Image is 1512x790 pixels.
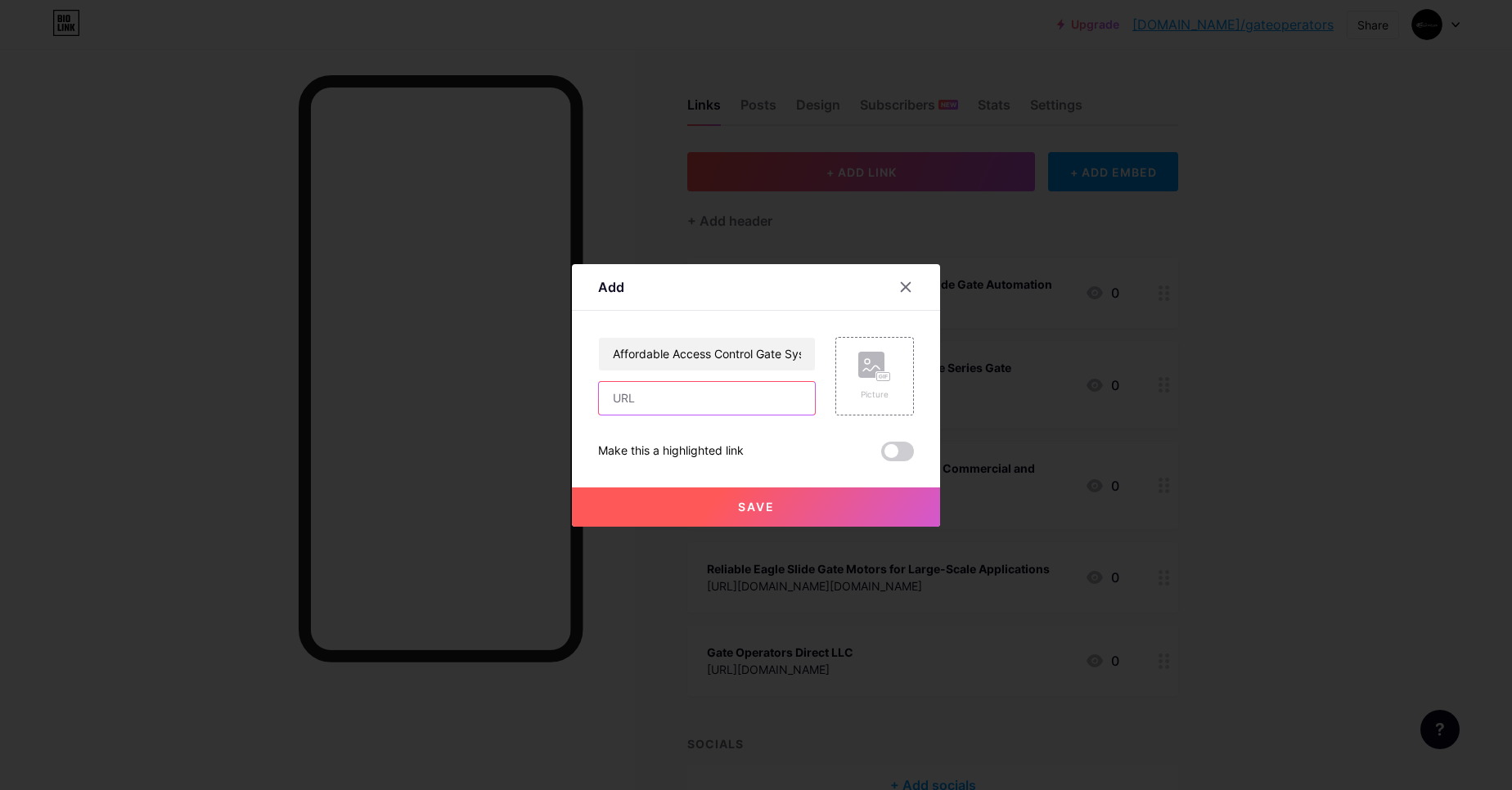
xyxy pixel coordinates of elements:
div: Make this a highlighted link [598,442,744,461]
input: Title [599,338,815,370]
input: URL [599,382,815,415]
div: Add [598,277,624,297]
div: Picture [858,388,891,401]
span: Save [738,500,775,514]
button: Save [572,487,940,527]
